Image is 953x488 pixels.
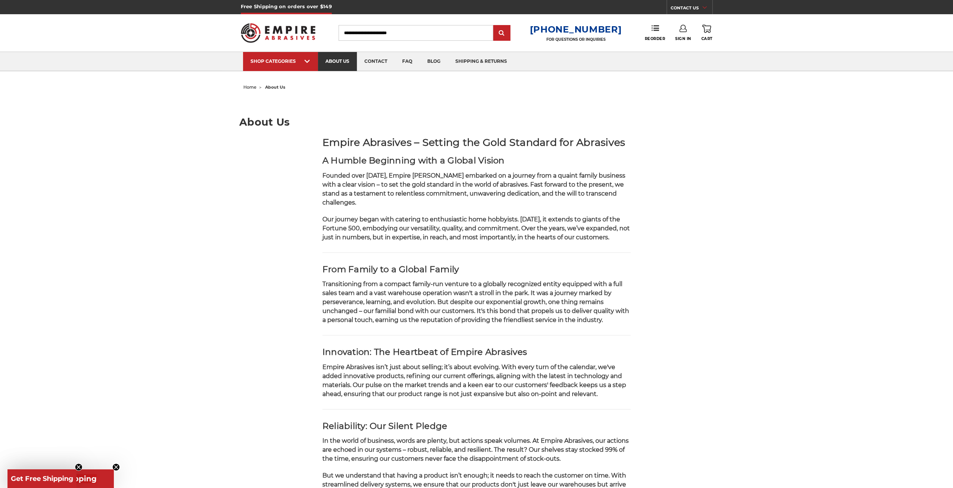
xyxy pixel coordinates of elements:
span: Empire Abrasives isn’t just about selling; it’s about evolving. With every turn of the calendar, ... [322,363,626,398]
a: contact [357,52,395,71]
strong: Innovation: The Heartbeat of Empire Abrasives [322,347,527,357]
span: about us [265,85,285,90]
span: Sign In [675,36,691,41]
span: Cart [701,36,712,41]
p: FOR QUESTIONS OR INQUIRIES [529,37,622,42]
a: faq [395,52,420,71]
a: home [243,85,257,90]
a: blog [420,52,448,71]
span: Reorder [644,36,665,41]
span: In the world of business, words are plenty, but actions speak volumes. At Empire Abrasives, our a... [322,437,629,462]
h1: About Us [239,117,714,127]
img: Empire Abrasives [241,18,316,47]
input: Submit [494,26,509,41]
div: Get Free ShippingClose teaser [7,469,114,488]
span: Transitioning from a compact family-run venture to a globally recognized entity equipped with a f... [322,280,629,323]
span: Founded over [DATE], Empire [PERSON_NAME] embarked on a journey from a quaint family business wit... [322,172,625,206]
strong: A Humble Beginning with a Global Vision [322,155,505,166]
div: Get Free ShippingClose teaser [7,469,76,488]
div: SHOP CATEGORIES [251,58,310,64]
a: about us [318,52,357,71]
span: Our journey began with catering to enthusiastic home hobbyists. [DATE], it extends to giants of t... [322,216,630,241]
a: Cart [701,25,712,41]
button: Close teaser [112,463,120,471]
button: Close teaser [75,463,82,471]
span: Get Free Shipping [11,475,73,483]
a: Reorder [644,25,665,41]
a: CONTACT US [671,4,712,14]
strong: Reliability: Our Silent Pledge [322,421,447,431]
a: [PHONE_NUMBER] [529,24,622,35]
strong: From Family to a Global Family [322,264,459,274]
a: shipping & returns [448,52,515,71]
strong: Empire Abrasives – Setting the Gold Standard for Abrasives [322,136,625,148]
